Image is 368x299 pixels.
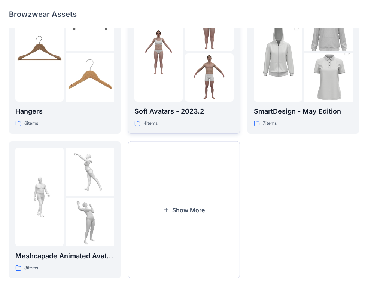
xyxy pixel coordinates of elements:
button: Show More [128,141,240,278]
p: 6 items [24,120,38,127]
img: folder 3 [304,41,353,114]
p: Browzwear Assets [9,9,77,19]
img: folder 3 [66,53,114,102]
img: folder 1 [15,173,64,221]
img: folder 1 [134,28,183,76]
p: SmartDesign - May Edition [254,106,353,117]
p: 4 items [143,120,158,127]
p: 7 items [263,120,277,127]
p: 8 items [24,264,38,272]
img: folder 1 [254,16,302,89]
img: folder 1 [15,28,64,76]
img: folder 3 [66,198,114,246]
a: folder 1folder 2folder 3Meshcapade Animated Avatars8items [9,141,121,278]
p: Meshcapade Animated Avatars [15,251,114,261]
p: Soft Avatars - 2023.2 [134,106,233,117]
p: Hangers [15,106,114,117]
img: folder 2 [66,148,114,196]
img: folder 3 [185,53,233,102]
